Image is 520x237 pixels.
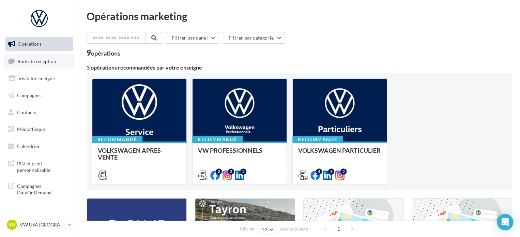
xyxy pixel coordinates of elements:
[98,147,163,161] span: VOLKSWAGEN APRES-VENTE
[4,156,74,176] a: PLV et print personnalisable
[223,32,285,44] button: Filtrer par catégorie
[92,136,142,143] div: Recommandé
[17,143,40,149] span: Calendrier
[4,37,74,51] a: Opérations
[280,226,308,232] span: résultats/page
[4,105,74,120] a: Contacts
[87,11,512,21] div: Opérations marketing
[4,179,74,199] a: Campagnes DataOnDemand
[192,136,243,143] div: Recommandé
[4,71,74,86] a: Visibilité en ligne
[4,88,74,103] a: Campagnes
[340,168,347,175] div: 2
[198,147,262,154] span: VW PROFESSIONNELS
[228,168,234,175] div: 2
[87,49,120,57] div: 9
[497,214,513,230] div: Open Intercom Messenger
[91,50,120,56] div: opérations
[87,65,512,70] div: 3 opérations recommandées par votre enseigne
[18,75,55,81] span: Visibilité en ligne
[166,32,219,44] button: Filtrer par canal
[9,221,15,228] span: VU
[333,223,344,234] span: 1
[328,168,334,175] div: 3
[5,218,73,231] a: VU VW USA [GEOGRAPHIC_DATA]
[240,168,246,175] div: 2
[4,122,74,136] a: Médiathèque
[20,221,65,228] p: VW USA [GEOGRAPHIC_DATA]
[216,168,222,175] div: 2
[262,227,267,232] span: 12
[240,226,255,232] span: Afficher
[316,168,322,175] div: 4
[17,181,70,196] span: Campagnes DataOnDemand
[298,147,381,154] span: VOLKSWAGEN PARTICULIER
[4,54,74,69] a: Boîte de réception
[17,92,42,98] span: Campagnes
[17,126,45,132] span: Médiathèque
[18,41,42,47] span: Opérations
[259,225,276,234] button: 12
[292,136,343,143] div: Recommandé
[17,109,36,115] span: Contacts
[17,159,70,174] span: PLV et print personnalisable
[4,139,74,153] a: Calendrier
[17,58,56,64] span: Boîte de réception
